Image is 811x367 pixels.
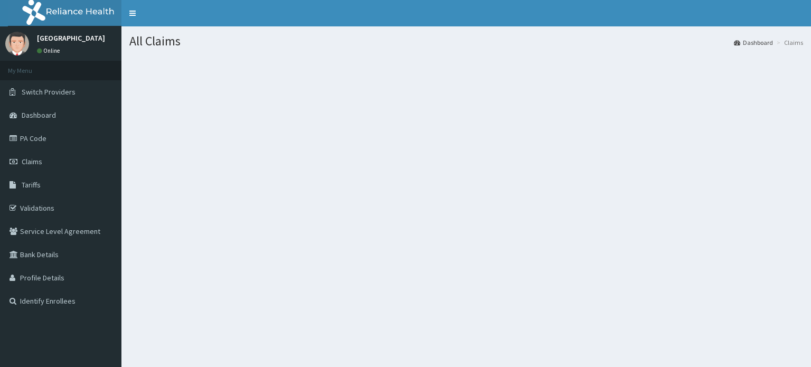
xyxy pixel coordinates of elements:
[22,110,56,120] span: Dashboard
[22,180,41,190] span: Tariffs
[22,157,42,166] span: Claims
[129,34,803,48] h1: All Claims
[37,47,62,54] a: Online
[37,34,105,42] p: [GEOGRAPHIC_DATA]
[734,38,773,47] a: Dashboard
[774,38,803,47] li: Claims
[22,87,76,97] span: Switch Providers
[5,32,29,55] img: User Image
